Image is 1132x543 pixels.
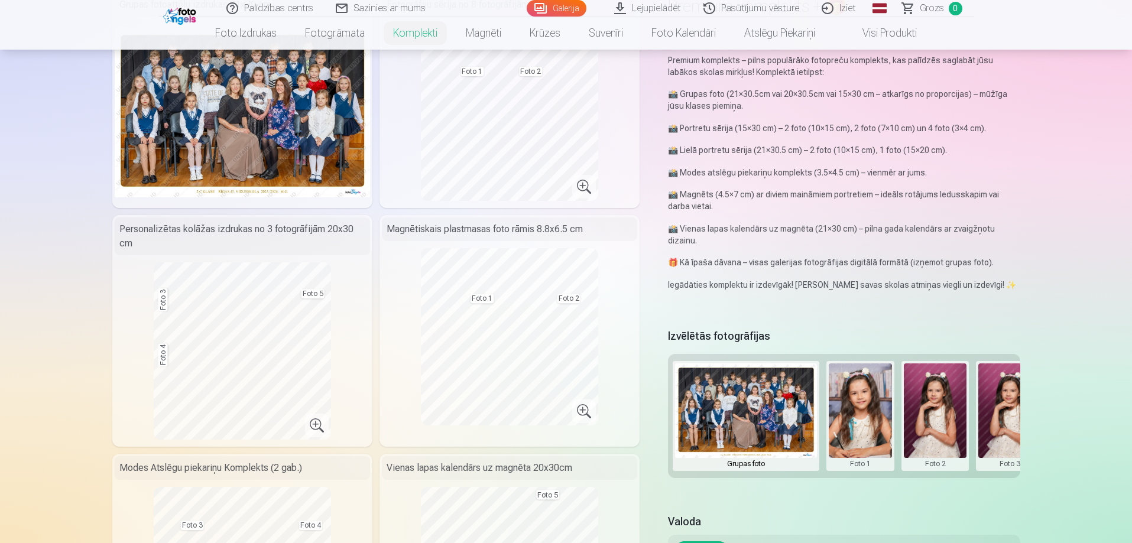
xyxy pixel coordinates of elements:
[668,88,1020,112] p: 📸 Grupas foto (21×30.5cm vai 20×30.5cm vai 15×30 cm – atkarīgs no proporcijas) – mūžīga jūsu klas...
[668,328,770,344] h5: Izvēlētās fotogrāfijas
[382,456,637,480] div: Vienas lapas kalendārs uz magnēta 20x30cm
[730,17,829,50] a: Atslēgu piekariņi
[668,167,1020,178] p: 📸 Modes atslēgu piekariņu komplekts (3.5×4.5 cm) – vienmēr ar jums.
[515,17,575,50] a: Krūzes
[115,217,370,255] div: Personalizētas kolāžas izdrukas no 3 fotogrāfijām 20x30 cm
[668,122,1020,134] p: 📸 Portretu sērija (15×30 cm) – 2 foto (10×15 cm), 2 foto (7×10 cm) un 4 foto (3×4 cm).
[382,217,637,241] div: Magnētiskais plastmasas foto rāmis 8.8x6.5 cm
[829,17,931,50] a: Visi produkti
[668,54,1020,78] p: Premium komplekts – pilns populārāko fotopreču komplekts, kas palīdzēs saglabāt jūsu labākos skol...
[163,5,199,25] img: /fa1
[920,1,944,15] span: Grozs
[668,513,1020,530] h5: Valoda
[201,17,291,50] a: Foto izdrukas
[115,456,370,480] div: Modes Atslēgu piekariņu Komplekts (2 gab.)
[668,256,1020,268] p: 🎁 Kā īpaša dāvana – visas galerijas fotogrāfijas digitālā formātā (izņemot grupas foto).
[637,17,730,50] a: Foto kalendāri
[452,17,515,50] a: Magnēti
[668,223,1020,246] p: 📸 Vienas lapas kalendārs uz magnēta (21×30 cm) – pilna gada kalendārs ar zvaigžņotu dizainu.
[668,188,1020,212] p: 📸 Magnēts (4.5×7 cm) ar diviem maināmiem portretiem – ideāls rotājums ledusskapim vai darba vietai.
[575,17,637,50] a: Suvenīri
[675,458,817,470] div: Grupas foto
[379,17,452,50] a: Komplekti
[291,17,379,50] a: Fotogrāmata
[949,2,962,15] span: 0
[668,144,1020,156] p: 📸 Lielā portretu sērija (21×30.5 cm) – 2 foto (10×15 cm), 1 foto (15×20 cm).
[668,279,1020,291] p: Iegādāties komplektu ir izdevīgāk! [PERSON_NAME] savas skolas atmiņas viegli un izdevīgi! ✨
